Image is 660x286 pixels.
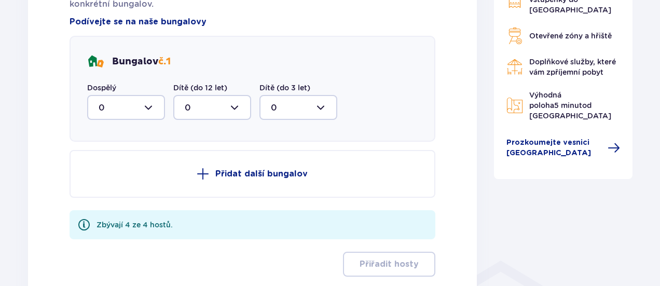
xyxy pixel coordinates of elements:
[87,84,116,92] font: Dospělý
[554,101,582,110] font: 5 minut
[173,84,227,92] font: Dítě (do 12 let)
[506,138,621,158] a: Prozkoumejte vesnici [GEOGRAPHIC_DATA]
[506,139,591,157] font: Prozkoumejte vesnici [GEOGRAPHIC_DATA]
[506,97,523,114] img: Ikona mapy
[70,18,207,26] font: Podívejte se na naše bungalovy
[70,150,435,198] button: Přidat další bungalov
[529,58,616,76] font: Doplňkové služby, které vám zpříjemní pobyt
[529,91,561,110] font: Výhodná poloha
[166,56,171,67] font: 1
[97,221,173,229] font: Zbývají 4 ze 4 hostů.
[259,84,310,92] font: Dítě (do 3 let)
[529,32,612,40] font: Otevřené zóny a hřiště
[112,56,158,67] font: Bungalov
[506,59,523,75] img: Ikona restaurace
[360,260,419,268] font: Přiřadit hosty
[70,16,207,28] a: Podívejte se na naše bungalovy
[87,53,104,70] img: Ikona Bungalovy
[506,28,523,44] img: Ikona grilu
[158,56,166,67] font: č.
[343,252,435,277] button: Přiřadit hosty
[215,170,308,178] font: Přidat další bungalov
